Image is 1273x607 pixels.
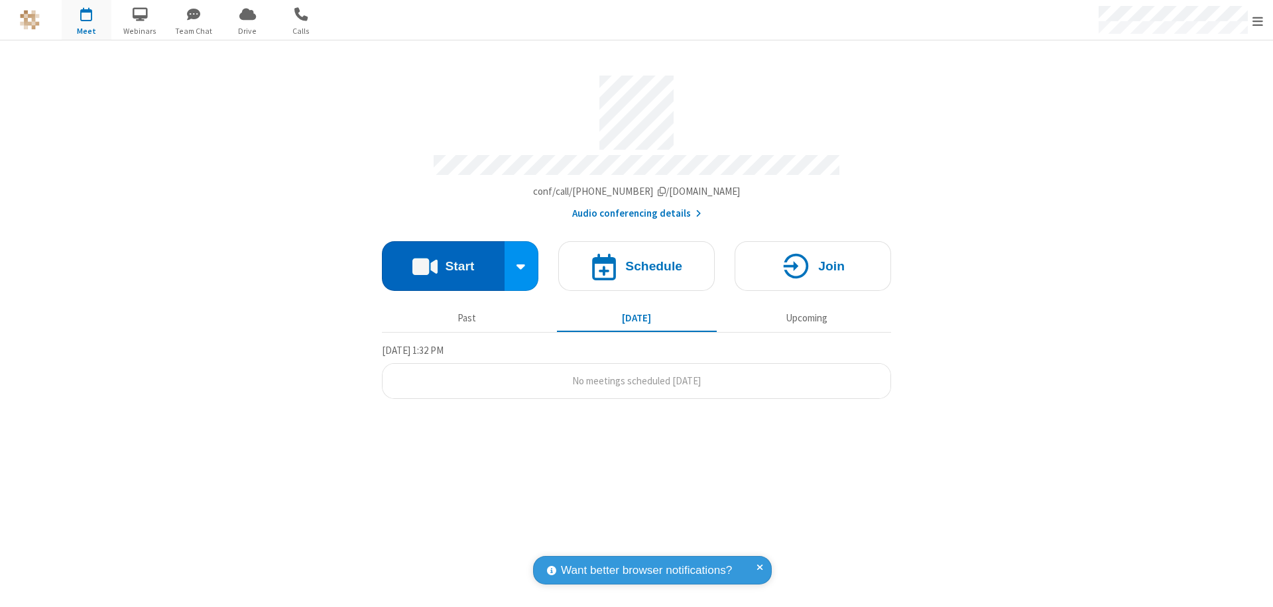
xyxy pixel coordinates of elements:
[533,185,741,197] span: Copy my meeting room link
[223,25,273,37] span: Drive
[276,25,326,37] span: Calls
[818,260,845,272] h4: Join
[169,25,219,37] span: Team Chat
[445,260,474,272] h4: Start
[387,305,547,331] button: Past
[115,25,165,37] span: Webinars
[382,343,891,400] section: Today's Meetings
[382,241,505,291] button: Start
[505,241,539,291] div: Start conference options
[625,260,682,272] h4: Schedule
[1240,573,1263,598] iframe: Chat
[572,374,701,387] span: No meetings scheduled [DATE]
[382,344,444,357] span: [DATE] 1:32 PM
[727,305,886,331] button: Upcoming
[561,562,732,579] span: Want better browser notifications?
[533,184,741,199] button: Copy my meeting room linkCopy my meeting room link
[20,10,40,30] img: QA Selenium DO NOT DELETE OR CHANGE
[558,241,715,291] button: Schedule
[735,241,891,291] button: Join
[382,66,891,221] section: Account details
[557,305,717,331] button: [DATE]
[572,206,701,221] button: Audio conferencing details
[62,25,111,37] span: Meet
